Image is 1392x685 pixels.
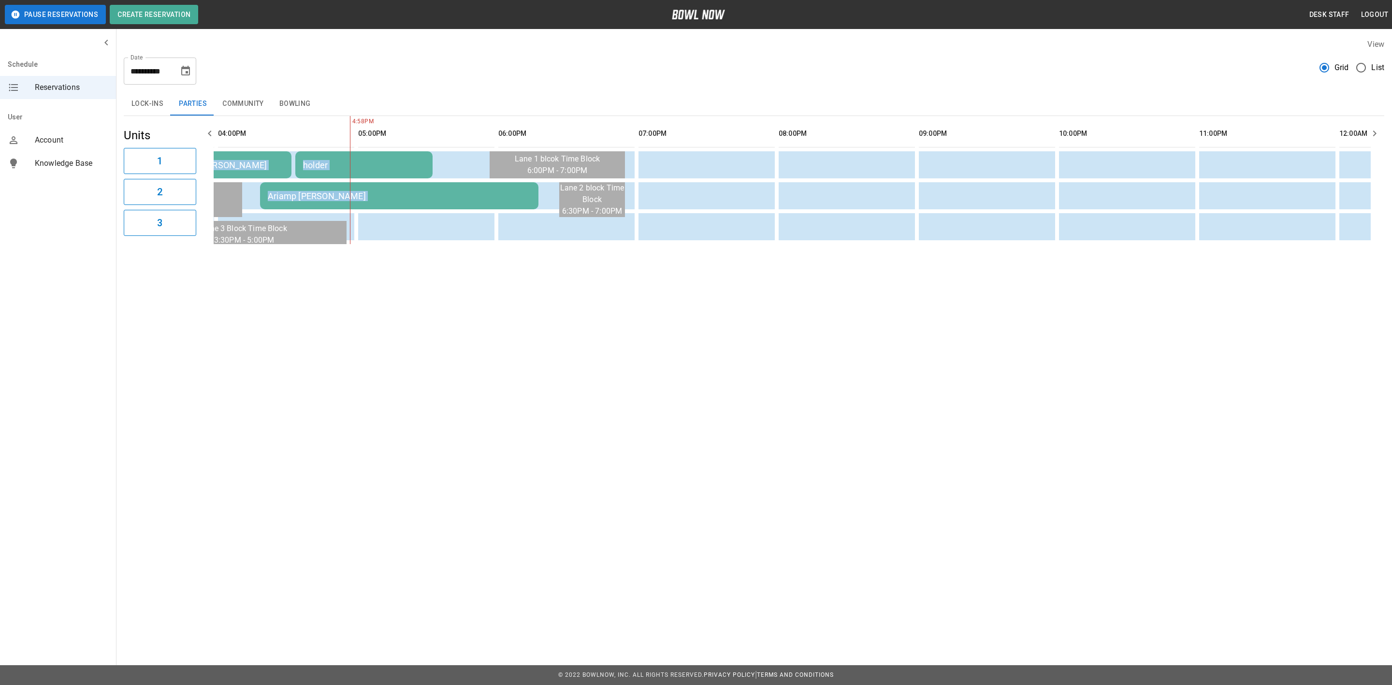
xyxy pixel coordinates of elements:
div: Bourtney [PERSON_NAME] [162,160,284,170]
span: 4:58PM [350,117,352,127]
label: View [1367,40,1384,49]
button: Choose date, selected date is Sep 20, 2025 [176,61,195,81]
button: 1 [124,148,196,174]
h6: 1 [157,153,162,169]
img: logo [672,10,725,19]
div: holder [303,160,425,170]
button: 2 [124,179,196,205]
span: Reservations [35,82,108,93]
a: Privacy Policy [704,671,755,678]
button: Parties [171,92,215,116]
button: Pause Reservations [5,5,106,24]
span: Grid [1334,62,1349,73]
button: Logout [1357,6,1392,24]
span: List [1371,62,1384,73]
h6: 3 [157,215,162,231]
h6: 2 [157,184,162,200]
div: Ariamp [PERSON_NAME] [268,191,531,201]
button: Create Reservation [110,5,198,24]
div: inventory tabs [124,92,1384,116]
h5: Units [124,128,196,143]
button: Community [215,92,272,116]
span: Account [35,134,108,146]
span: Knowledge Base [35,158,108,169]
span: © 2022 BowlNow, Inc. All Rights Reserved. [558,671,704,678]
button: 3 [124,210,196,236]
a: Terms and Conditions [757,671,834,678]
button: Lock-ins [124,92,171,116]
button: Bowling [272,92,319,116]
button: Desk Staff [1305,6,1353,24]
